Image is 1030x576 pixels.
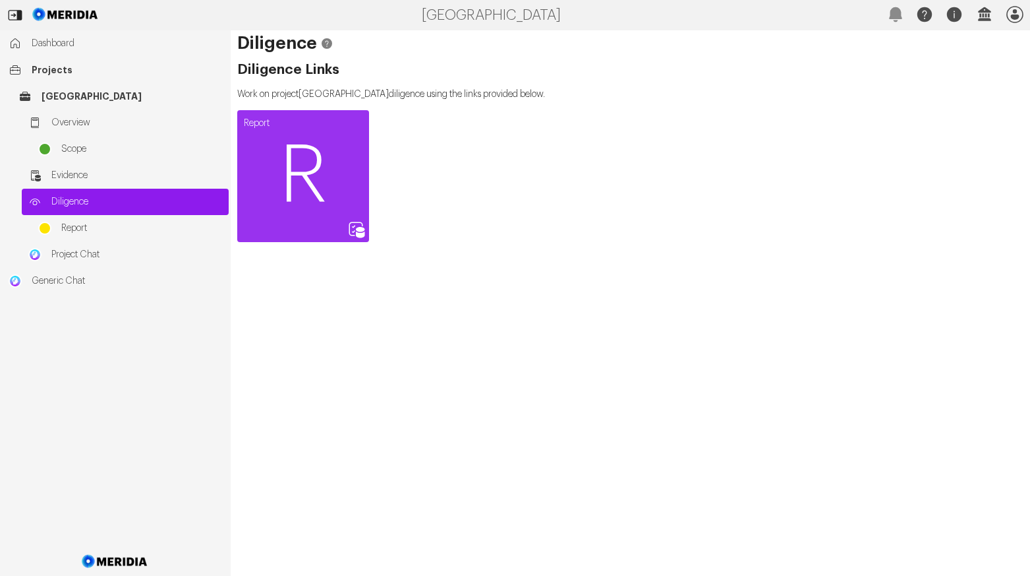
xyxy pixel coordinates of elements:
[28,248,42,261] img: Project Chat
[237,137,369,216] span: R
[61,222,222,235] span: Report
[2,30,229,57] a: Dashboard
[32,274,222,288] span: Generic Chat
[51,116,222,129] span: Overview
[32,37,222,50] span: Dashboard
[51,195,222,208] span: Diligence
[22,110,229,136] a: Overview
[22,189,229,215] a: Diligence
[32,136,229,162] a: Scope
[237,63,1023,77] h2: Diligence Links
[2,57,229,83] a: Projects
[2,268,229,294] a: Generic ChatGeneric Chat
[12,83,229,110] a: [GEOGRAPHIC_DATA]
[42,90,222,103] span: [GEOGRAPHIC_DATA]
[22,241,229,268] a: Project ChatProject Chat
[237,110,369,242] a: ReportR
[32,63,222,77] span: Projects
[237,88,1023,101] p: Work on project [GEOGRAPHIC_DATA] diligence using the links provided below.
[61,143,222,156] span: Scope
[80,547,150,576] img: Meridia Logo
[51,169,222,182] span: Evidence
[32,215,229,241] a: Report
[22,162,229,189] a: Evidence
[51,248,222,261] span: Project Chat
[9,274,22,288] img: Generic Chat
[237,37,1023,50] h1: Diligence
